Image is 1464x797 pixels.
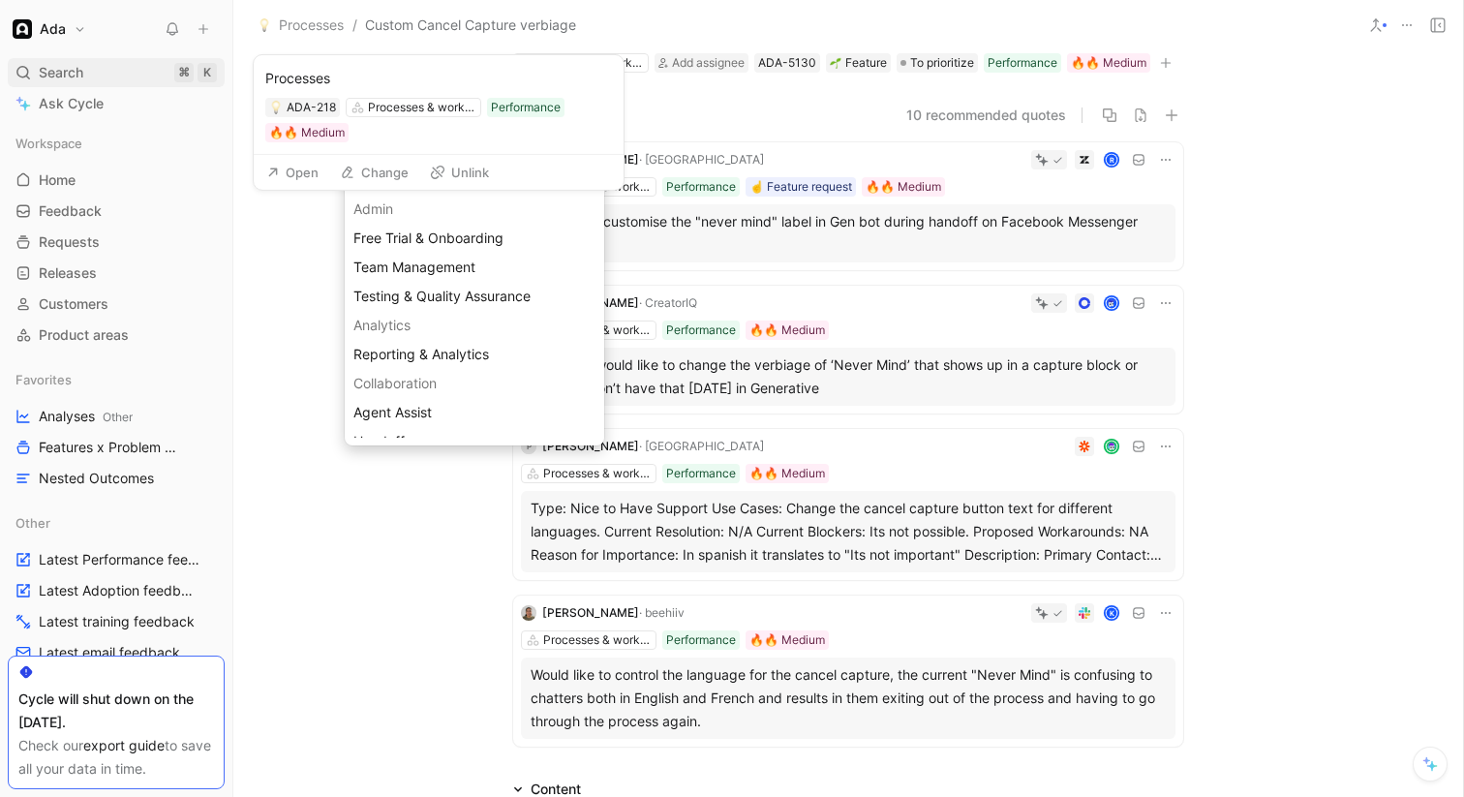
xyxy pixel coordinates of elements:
[421,159,498,186] button: Unlink
[353,346,489,362] span: Reporting & Analytics
[258,159,327,186] button: Open
[353,230,503,246] span: Free Trial & Onboarding
[353,433,412,449] span: Handoffs
[269,101,283,114] img: 💡
[491,98,561,117] div: Performance
[353,288,531,304] span: Testing & Quality Assurance
[265,67,612,90] div: Processes
[353,259,475,275] span: Team Management
[368,98,476,117] div: Processes & workflows
[331,159,417,186] button: Change
[269,123,345,142] div: 🔥🔥 Medium
[287,98,336,117] div: ADA-218
[353,404,432,420] span: Agent Assist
